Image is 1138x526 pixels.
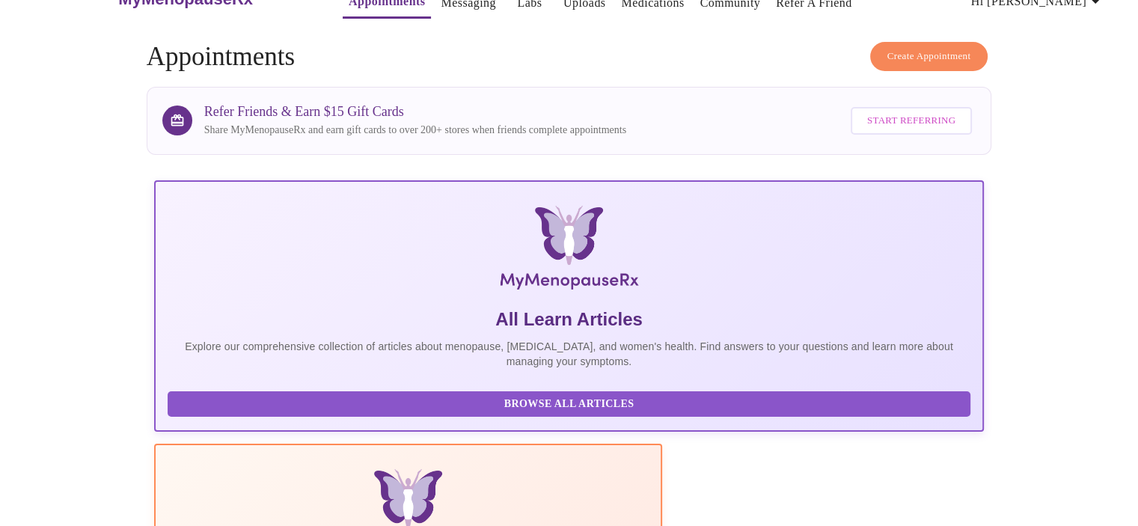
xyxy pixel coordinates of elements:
[168,308,971,331] h5: All Learn Articles
[147,42,992,72] h4: Appointments
[168,397,975,409] a: Browse All Articles
[292,206,845,296] img: MyMenopauseRx Logo
[851,107,972,135] button: Start Referring
[168,391,971,418] button: Browse All Articles
[183,395,956,414] span: Browse All Articles
[168,339,971,369] p: Explore our comprehensive collection of articles about menopause, [MEDICAL_DATA], and women's hea...
[870,42,988,71] button: Create Appointment
[887,48,971,65] span: Create Appointment
[867,112,955,129] span: Start Referring
[847,100,976,142] a: Start Referring
[204,123,626,138] p: Share MyMenopauseRx and earn gift cards to over 200+ stores when friends complete appointments
[204,104,626,120] h3: Refer Friends & Earn $15 Gift Cards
